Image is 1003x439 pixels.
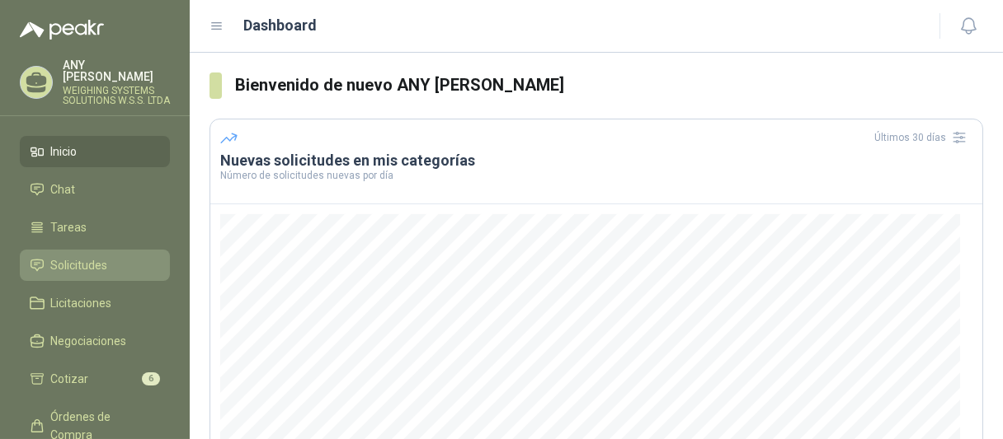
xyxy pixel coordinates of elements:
h3: Bienvenido de nuevo ANY [PERSON_NAME] [235,72,983,98]
span: 6 [142,372,160,385]
h1: Dashboard [244,14,318,37]
span: Negociaciones [51,332,127,350]
span: Licitaciones [51,294,112,312]
span: Inicio [51,142,78,161]
a: Chat [20,174,170,205]
div: Últimos 30 días [874,124,972,151]
img: Logo peakr [20,20,104,40]
span: Tareas [51,218,87,236]
a: Tareas [20,212,170,243]
a: Cotizar6 [20,363,170,395]
p: Número de solicitudes nuevas por día [220,170,972,180]
p: ANY [PERSON_NAME] [63,59,170,82]
h3: Nuevas solicitudes en mis categorías [220,151,972,170]
span: Solicitudes [51,256,108,274]
span: Chat [51,180,76,198]
a: Licitaciones [20,287,170,319]
a: Inicio [20,136,170,167]
span: Cotizar [51,370,89,388]
a: Solicitudes [20,250,170,281]
a: Negociaciones [20,325,170,357]
p: WEIGHING SYSTEMS SOLUTIONS W.S.S. LTDA [63,86,170,105]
